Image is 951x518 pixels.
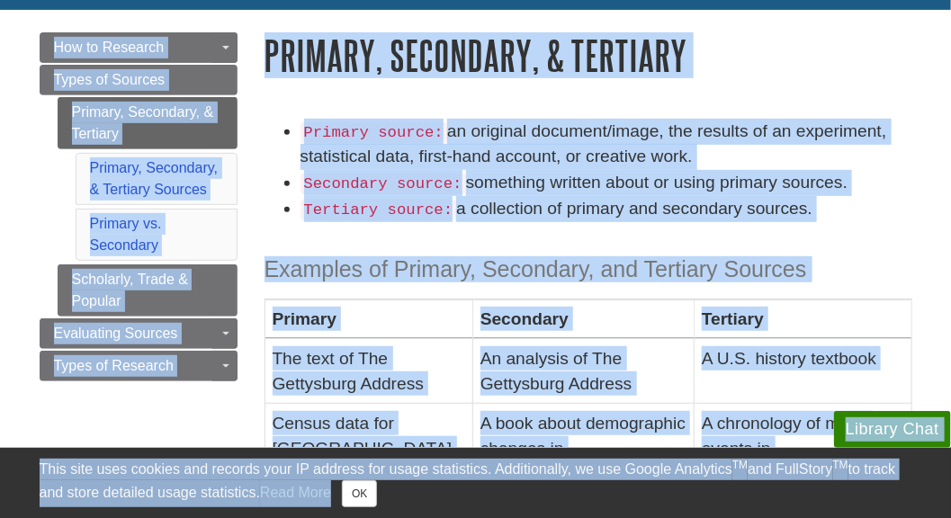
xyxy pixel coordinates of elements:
a: Types of Sources [40,65,238,95]
span: Types of Sources [54,72,166,87]
th: Primary [265,299,472,339]
sup: TM [833,459,848,471]
div: Guide Page Menu [40,32,238,381]
a: Primary, Secondary, & Tertiary [58,97,238,149]
a: Types of Research [40,351,238,381]
li: something written about or using primary sources. [301,170,912,196]
a: Read More [260,485,331,500]
button: Close [342,480,377,507]
span: Evaluating Sources [54,326,178,341]
code: Secondary source: [301,174,466,194]
li: an original document/image, the results of an experiment, statistical data, first-hand account, o... [301,119,912,171]
a: Primary, Secondary, & Tertiary Sources [90,160,219,197]
td: An analysis of The Gettysburg Address [472,339,694,404]
h1: Primary, Secondary, & Tertiary [265,32,912,78]
a: Primary vs. Secondary [90,216,162,253]
td: A book about demographic changes in [GEOGRAPHIC_DATA] [472,404,694,493]
th: Tertiary [695,299,911,339]
td: Census data for [GEOGRAPHIC_DATA] [265,404,472,493]
td: A U.S. history textbook [695,339,911,404]
sup: TM [732,459,748,471]
a: How to Research [40,32,238,63]
code: Tertiary source: [301,200,457,220]
code: Primary source: [301,122,447,143]
span: Types of Research [54,358,174,373]
div: This site uses cookies and records your IP address for usage statistics. Additionally, we use Goo... [40,459,912,507]
button: Library Chat [834,411,951,448]
td: A chronology of major events in [GEOGRAPHIC_DATA] [695,404,911,493]
th: Secondary [472,299,694,339]
td: The text of The Gettysburg Address [265,339,472,404]
h3: Examples of Primary, Secondary, and Tertiary Sources [265,256,912,282]
a: Scholarly, Trade & Popular [58,264,238,317]
a: Evaluating Sources [40,318,238,349]
li: a collection of primary and secondary sources. [301,196,912,222]
span: How to Research [54,40,165,55]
